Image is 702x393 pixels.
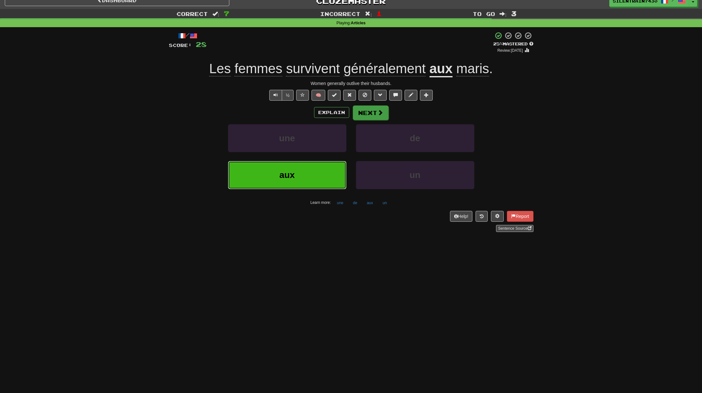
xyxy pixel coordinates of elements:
[312,90,325,101] button: 🧠
[169,42,192,48] span: Score:
[497,48,523,53] small: Review: [DATE]
[420,90,433,101] button: Add to collection (alt+a)
[343,61,426,76] span: généralement
[282,90,294,101] button: ½
[269,90,282,101] button: Play sentence audio (ctl+space)
[343,90,356,101] button: Reset to 0% Mastered (alt+r)
[507,211,533,222] button: Report
[228,161,346,189] button: aux
[234,61,282,76] span: femmes
[405,90,417,101] button: Edit sentence (alt+d)
[314,107,349,118] button: Explain
[453,61,493,76] span: .
[286,61,340,76] span: survivent
[493,41,533,47] div: Mastered
[350,198,361,208] button: de
[356,161,474,189] button: un
[496,225,533,232] a: Sentence Source
[493,41,503,46] span: 25 %
[310,200,331,205] small: Learn more:
[212,11,219,17] span: :
[296,90,309,101] button: Favorite sentence (alt+f)
[169,32,207,40] div: /
[279,170,295,180] span: aux
[359,90,371,101] button: Ignore sentence (alt+i)
[334,198,347,208] button: une
[430,61,453,77] u: aux
[279,133,295,143] span: une
[353,105,389,120] button: Next
[473,11,495,17] span: To go
[224,10,229,17] span: 7
[320,11,360,17] span: Incorrect
[363,198,376,208] button: aux
[511,10,517,17] span: 3
[500,11,507,17] span: :
[410,133,420,143] span: de
[356,124,474,152] button: de
[456,61,489,76] span: maris
[450,211,473,222] button: Help!
[409,170,420,180] span: un
[328,90,341,101] button: Set this sentence to 100% Mastered (alt+m)
[228,124,346,152] button: une
[389,90,402,101] button: Discuss sentence (alt+u)
[374,90,387,101] button: Grammar (alt+g)
[365,11,372,17] span: :
[209,61,231,76] span: Les
[351,21,366,25] strong: Articles
[376,10,382,17] span: 1
[268,90,294,101] div: Text-to-speech controls
[169,80,533,87] div: Women generally outlive their husbands.
[476,211,488,222] button: Round history (alt+y)
[177,11,208,17] span: Correct
[196,40,207,48] span: 28
[379,198,390,208] button: un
